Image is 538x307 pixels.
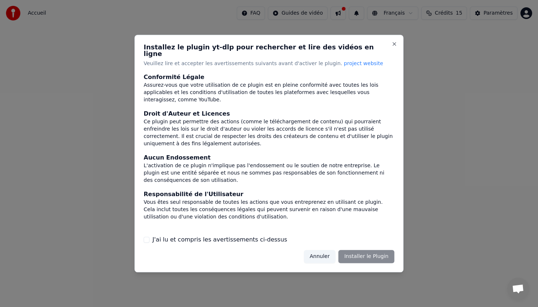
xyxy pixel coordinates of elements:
[304,250,335,263] button: Annuler
[153,235,287,244] label: J'ai lu et compris les avertissements ci-dessus
[344,60,383,66] span: project website
[144,190,395,199] div: Responsabilité de l'Utilisateur
[144,154,395,162] div: Aucun Endossement
[144,44,395,57] h2: Installez le plugin yt-dlp pour rechercher et lire des vidéos en ligne
[144,73,395,82] div: Conformité Légale
[144,119,395,148] div: Ce plugin peut permettre des actions (comme le téléchargement de contenu) qui pourraient enfreind...
[144,110,395,119] div: Droit d'Auteur et Licences
[144,199,395,221] div: Vous êtes seul responsable de toutes les actions que vous entreprenez en utilisant ce plugin. Cel...
[144,60,395,67] p: Veuillez lire et accepter les avertissements suivants avant d'activer le plugin.
[144,162,395,184] div: L'activation de ce plugin n'implique pas l'endossement ou le soutien de notre entreprise. Le plug...
[144,82,395,104] div: Assurez-vous que votre utilisation de ce plugin est en pleine conformité avec toutes les lois app...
